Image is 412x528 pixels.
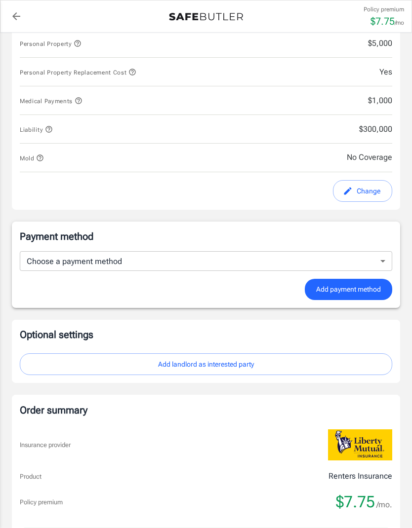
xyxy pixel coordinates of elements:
[306,123,392,135] span: $300,000
[371,15,395,27] span: $ 7.75
[20,497,63,507] p: Policy premium
[306,151,392,163] span: No Coverage
[20,440,71,450] p: Insurance provider
[6,6,26,26] a: back to quotes
[364,5,404,14] p: Policy premium
[306,95,392,107] span: $1,000
[306,66,392,78] span: Yes
[20,66,136,78] button: Personal Property Replacement Cost
[20,95,82,107] button: Medical Payments
[20,353,392,376] button: Add landlord as interested party
[20,98,82,105] span: Medical Payments
[329,470,392,482] p: Renters Insurance
[333,180,392,202] button: edit
[20,40,82,47] span: Personal Property
[20,328,392,341] p: Optional settings
[306,38,392,49] span: $5,000
[20,69,136,76] span: Personal Property Replacement Cost
[336,492,375,512] span: $7.75
[20,229,392,243] p: Payment method
[316,283,381,296] span: Add payment method
[20,472,41,482] p: Product
[20,403,392,417] div: Order summary
[20,152,44,164] button: Mold
[20,123,53,135] button: Liability
[376,498,392,512] span: /mo.
[20,155,44,162] span: Mold
[305,279,392,300] button: Add payment method
[20,126,53,133] span: Liability
[20,38,82,49] button: Personal Property
[395,18,404,27] p: /mo
[169,13,243,21] img: Back to quotes
[328,429,392,460] img: Liberty Mutual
